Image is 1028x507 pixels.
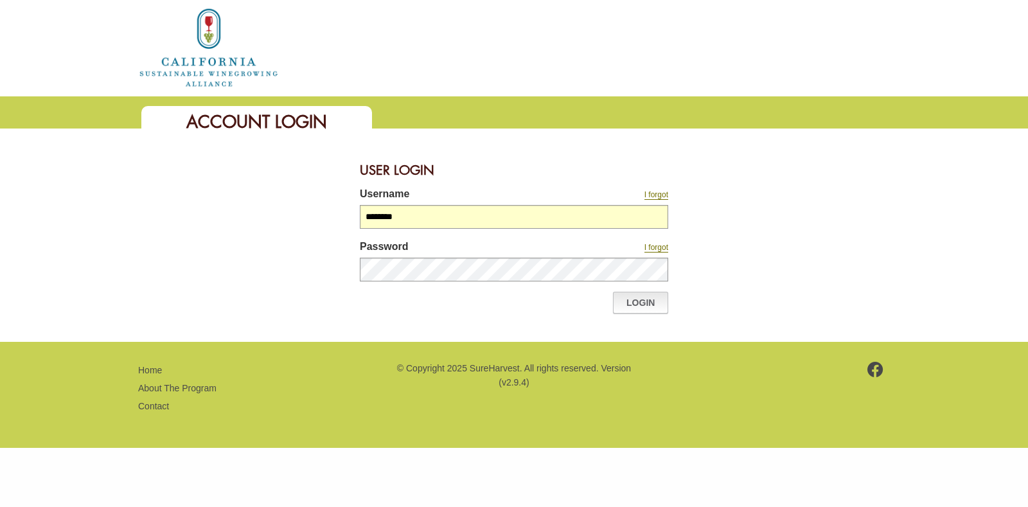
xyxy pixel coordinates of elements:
[644,243,668,253] a: I forgot
[138,401,169,411] a: Contact
[138,383,217,393] a: About The Program
[360,186,559,205] label: Username
[644,190,668,200] a: I forgot
[360,154,668,186] div: User Login
[138,41,279,52] a: Home
[613,292,668,314] a: Login
[186,111,327,133] span: Account Login
[360,239,559,258] label: Password
[138,365,162,375] a: Home
[138,6,279,89] img: logo_cswa2x.png
[867,362,883,377] img: footer-facebook.png
[395,361,633,390] p: © Copyright 2025 SureHarvest. All rights reserved. Version (v2.9.4)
